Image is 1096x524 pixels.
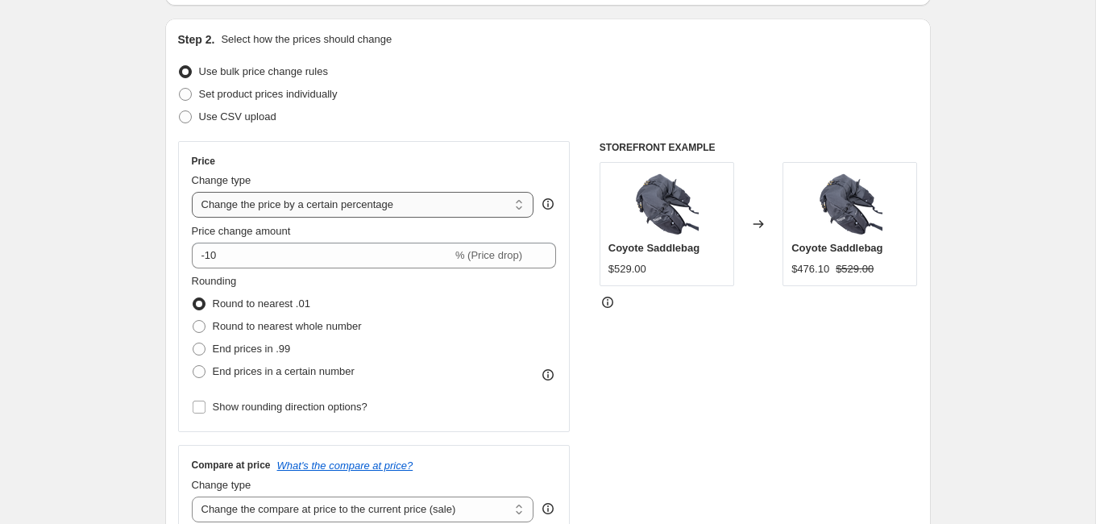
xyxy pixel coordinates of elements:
[213,297,310,310] span: Round to nearest .01
[192,479,251,491] span: Change type
[192,225,291,237] span: Price change amount
[540,501,556,517] div: help
[213,320,362,332] span: Round to nearest whole number
[221,31,392,48] p: Select how the prices should change
[213,401,367,413] span: Show rounding direction options?
[199,88,338,100] span: Set product prices individually
[791,242,882,254] span: Coyote Saddlebag
[277,460,413,472] button: What's the compare at price?
[608,261,646,277] div: $529.00
[608,242,700,254] span: Coyote Saddlebag
[540,196,556,212] div: help
[634,171,699,235] img: Coyote-Profile-front-image_80x.png
[818,171,882,235] img: Coyote-Profile-front-image_80x.png
[213,365,355,377] span: End prices in a certain number
[213,343,291,355] span: End prices in .99
[600,141,918,154] h6: STOREFRONT EXAMPLE
[836,261,874,277] strike: $529.00
[455,249,522,261] span: % (Price drop)
[199,65,328,77] span: Use bulk price change rules
[192,174,251,186] span: Change type
[791,261,829,277] div: $476.10
[192,155,215,168] h3: Price
[192,243,452,268] input: -15
[199,110,276,123] span: Use CSV upload
[178,31,215,48] h2: Step 2.
[192,275,237,287] span: Rounding
[192,459,271,472] h3: Compare at price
